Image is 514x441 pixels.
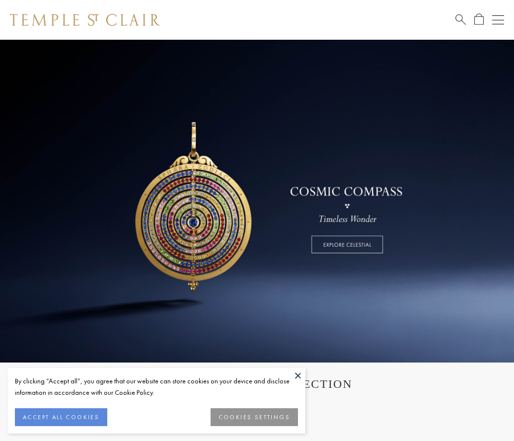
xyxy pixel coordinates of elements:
div: By clicking “Accept all”, you agree that our website can store cookies on your device and disclos... [15,375,298,398]
a: Open Shopping Bag [474,13,484,26]
button: COOKIES SETTINGS [211,408,298,426]
button: Open navigation [492,14,504,26]
a: Search [455,13,466,26]
button: ACCEPT ALL COOKIES [15,408,107,426]
img: Temple St. Clair [10,14,160,26]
